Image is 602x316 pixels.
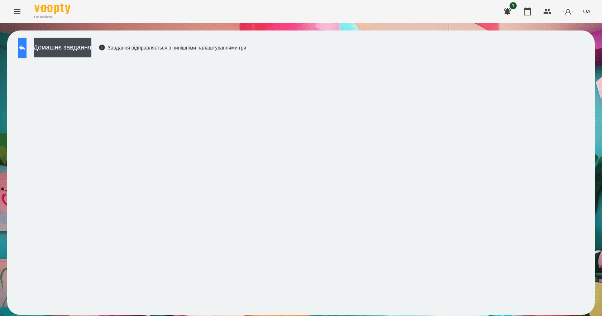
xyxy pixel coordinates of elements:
span: For Business [34,15,70,19]
img: Voopty Logo [34,4,70,14]
img: avatar_s.png [563,6,573,16]
button: UA [580,5,593,18]
span: UA [583,8,591,15]
div: Завдання відправляється з нинішніми налаштуваннями гри [99,44,247,51]
button: Домашнє завдання [34,38,91,57]
span: 1 [510,2,517,9]
button: Menu [9,3,26,20]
